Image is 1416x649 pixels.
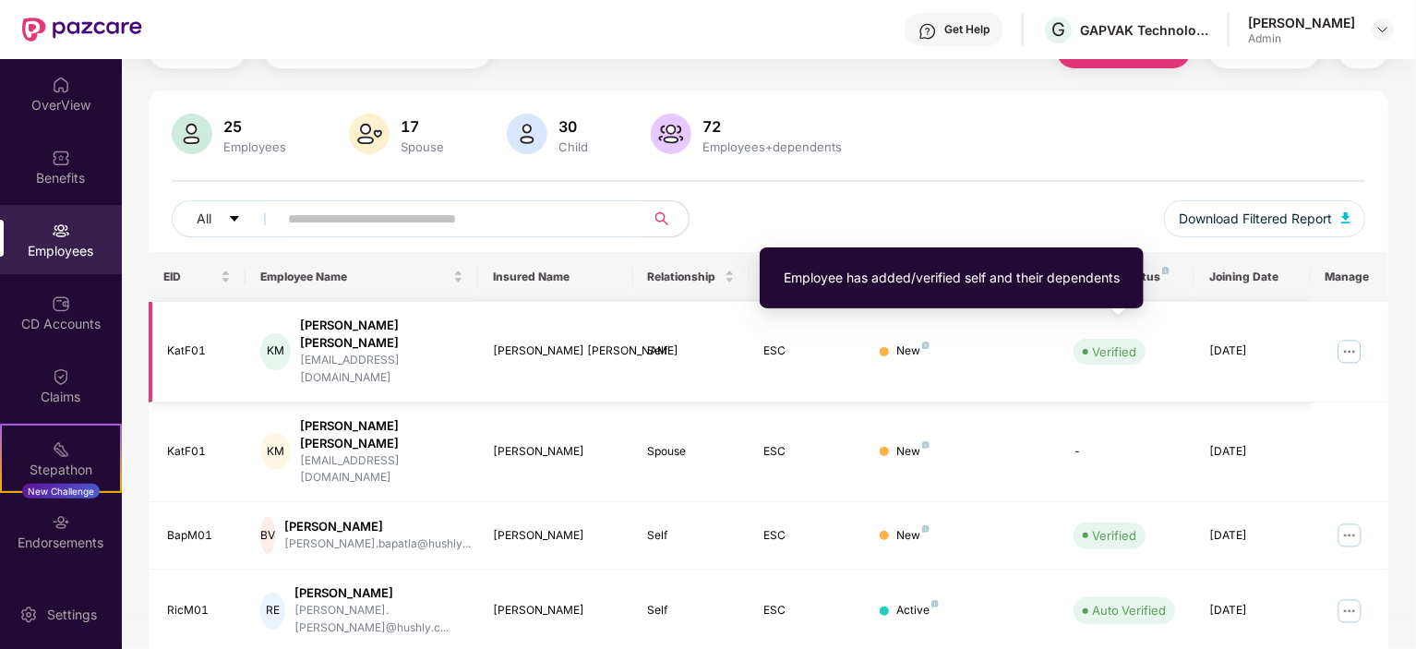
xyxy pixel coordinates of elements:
div: [PERSON_NAME] [284,518,471,535]
div: 72 [699,117,846,136]
div: [PERSON_NAME] [294,584,463,602]
div: New [896,527,930,545]
div: BV [260,517,275,554]
div: KM [260,433,291,470]
img: svg+xml;base64,PHN2ZyB4bWxucz0iaHR0cDovL3d3dy53My5vcmcvMjAwMC9zdmciIHhtbG5zOnhsaW5rPSJodHRwOi8vd3... [507,114,547,154]
img: svg+xml;base64,PHN2ZyB4bWxucz0iaHR0cDovL3d3dy53My5vcmcvMjAwMC9zdmciIHdpZHRoPSI4IiBoZWlnaHQ9IjgiIH... [922,525,930,533]
div: ESC [764,343,851,360]
th: Manage [1311,252,1388,302]
div: Self [648,343,735,360]
span: EID [163,270,217,284]
button: Download Filtered Report [1164,200,1365,237]
button: Allcaret-down [172,200,284,237]
img: manageButton [1335,596,1364,626]
img: svg+xml;base64,PHN2ZyBpZD0iSGVscC0zMngzMiIgeG1sbnM9Imh0dHA6Ly93d3cudzMub3JnLzIwMDAvc3ZnIiB3aWR0aD... [918,22,937,41]
img: svg+xml;base64,PHN2ZyBpZD0iRHJvcGRvd24tMzJ4MzIiIHhtbG5zPSJodHRwOi8vd3d3LnczLm9yZy8yMDAwL3N2ZyIgd2... [1375,22,1390,37]
div: Spouse [648,443,735,461]
img: svg+xml;base64,PHN2ZyB4bWxucz0iaHR0cDovL3d3dy53My5vcmcvMjAwMC9zdmciIHhtbG5zOnhsaW5rPSJodHRwOi8vd3... [1341,212,1350,223]
span: Employee Name [260,270,450,284]
img: svg+xml;base64,PHN2ZyB4bWxucz0iaHR0cDovL3d3dy53My5vcmcvMjAwMC9zdmciIHhtbG5zOnhsaW5rPSJodHRwOi8vd3... [651,114,691,154]
div: [PERSON_NAME] [PERSON_NAME] [493,343,618,360]
th: Insured Name [478,252,633,302]
img: svg+xml;base64,PHN2ZyBpZD0iRW5kb3JzZW1lbnRzIiB4bWxucz0iaHR0cDovL3d3dy53My5vcmcvMjAwMC9zdmciIHdpZH... [52,513,70,532]
img: manageButton [1335,337,1364,367]
div: Self [648,602,735,619]
span: All [197,209,211,229]
img: svg+xml;base64,PHN2ZyBpZD0iQ2xhaW0iIHhtbG5zPSJodHRwOi8vd3d3LnczLm9yZy8yMDAwL3N2ZyIgd2lkdGg9IjIwIi... [52,367,70,386]
img: New Pazcare Logo [22,18,142,42]
img: svg+xml;base64,PHN2ZyBpZD0iQ0RfQWNjb3VudHMiIGRhdGEtbmFtZT0iQ0QgQWNjb3VudHMiIHhtbG5zPSJodHRwOi8vd3... [52,294,70,313]
div: [PERSON_NAME] [493,443,618,461]
div: [EMAIL_ADDRESS][DOMAIN_NAME] [300,452,463,487]
th: Relationship [633,252,750,302]
div: GAPVAK Technologies Pvt Ltd [1080,21,1209,39]
div: [PERSON_NAME] [493,602,618,619]
img: svg+xml;base64,PHN2ZyBpZD0iRW1wbG95ZWVzIiB4bWxucz0iaHR0cDovL3d3dy53My5vcmcvMjAwMC9zdmciIHdpZHRoPS... [52,222,70,240]
img: svg+xml;base64,PHN2ZyB4bWxucz0iaHR0cDovL3d3dy53My5vcmcvMjAwMC9zdmciIHdpZHRoPSI4IiBoZWlnaHQ9IjgiIH... [931,600,939,607]
div: RicM01 [167,602,231,619]
div: BapM01 [167,527,231,545]
th: EID [149,252,246,302]
div: [PERSON_NAME].bapatla@hushly... [284,535,471,553]
div: KatF01 [167,343,231,360]
div: 25 [220,117,290,136]
img: svg+xml;base64,PHN2ZyB4bWxucz0iaHR0cDovL3d3dy53My5vcmcvMjAwMC9zdmciIHhtbG5zOnhsaW5rPSJodHRwOi8vd3... [349,114,390,154]
div: [PERSON_NAME] [PERSON_NAME] [300,417,463,452]
div: [DATE] [1209,527,1296,545]
div: Auto Verified [1092,601,1166,619]
div: [DATE] [1209,443,1296,461]
div: 17 [397,117,448,136]
img: svg+xml;base64,PHN2ZyBpZD0iQmVuZWZpdHMiIHhtbG5zPSJodHRwOi8vd3d3LnczLm9yZy8yMDAwL3N2ZyIgd2lkdGg9Ij... [52,149,70,167]
div: [PERSON_NAME] [1248,14,1355,31]
img: svg+xml;base64,PHN2ZyB4bWxucz0iaHR0cDovL3d3dy53My5vcmcvMjAwMC9zdmciIHdpZHRoPSI4IiBoZWlnaHQ9IjgiIH... [922,342,930,349]
div: ESC [764,527,851,545]
img: svg+xml;base64,PHN2ZyB4bWxucz0iaHR0cDovL3d3dy53My5vcmcvMjAwMC9zdmciIHdpZHRoPSI4IiBoZWlnaHQ9IjgiIH... [922,441,930,449]
div: New [896,343,930,360]
div: Verified [1092,343,1136,361]
div: Spouse [397,139,448,154]
div: Employees+dependents [699,139,846,154]
div: [DATE] [1209,602,1296,619]
div: Get Help [944,22,990,37]
div: Employee has added/verified self and their dependents [784,268,1120,288]
img: svg+xml;base64,PHN2ZyB4bWxucz0iaHR0cDovL3d3dy53My5vcmcvMjAwMC9zdmciIHdpZHRoPSIyMSIgaGVpZ2h0PSIyMC... [52,440,70,459]
div: 30 [555,117,592,136]
div: ESC [764,602,851,619]
div: New Challenge [22,484,100,499]
span: Download Filtered Report [1179,209,1332,229]
span: search [643,211,679,226]
div: Admin [1248,31,1355,46]
div: RE [260,593,285,630]
div: [DATE] [1209,343,1296,360]
button: search [643,200,690,237]
div: [EMAIL_ADDRESS][DOMAIN_NAME] [300,352,463,387]
div: Settings [42,606,102,624]
div: [PERSON_NAME].[PERSON_NAME]@hushly.c... [294,602,463,637]
div: [PERSON_NAME] [493,527,618,545]
div: ESC [764,443,851,461]
div: Stepathon [2,461,120,479]
div: Verified [1092,526,1136,545]
img: svg+xml;base64,PHN2ZyB4bWxucz0iaHR0cDovL3d3dy53My5vcmcvMjAwMC9zdmciIHdpZHRoPSI4IiBoZWlnaHQ9IjgiIH... [1162,267,1170,274]
img: svg+xml;base64,PHN2ZyBpZD0iU2V0dGluZy0yMHgyMCIgeG1sbnM9Imh0dHA6Ly93d3cudzMub3JnLzIwMDAvc3ZnIiB3aW... [19,606,38,624]
div: Employees [220,139,290,154]
span: Relationship [648,270,721,284]
img: manageButton [1335,521,1364,550]
img: svg+xml;base64,PHN2ZyB4bWxucz0iaHR0cDovL3d3dy53My5vcmcvMjAwMC9zdmciIHhtbG5zOnhsaW5rPSJodHRwOi8vd3... [172,114,212,154]
div: Child [555,139,592,154]
div: Self [648,527,735,545]
div: [PERSON_NAME] [PERSON_NAME] [300,317,463,352]
div: KatF01 [167,443,231,461]
td: - [1059,403,1194,503]
div: KM [260,333,291,370]
span: G [1051,18,1065,41]
span: caret-down [228,212,241,227]
div: Active [896,602,939,619]
th: Joining Date [1194,252,1311,302]
th: Employee Name [246,252,478,302]
img: svg+xml;base64,PHN2ZyBpZD0iSG9tZSIgeG1sbnM9Imh0dHA6Ly93d3cudzMub3JnLzIwMDAvc3ZnIiB3aWR0aD0iMjAiIG... [52,76,70,94]
div: New [896,443,930,461]
th: Coverage Type [750,252,866,302]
